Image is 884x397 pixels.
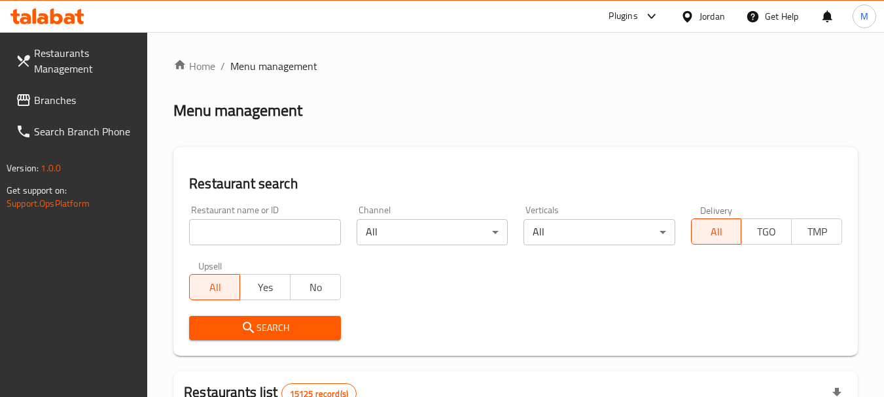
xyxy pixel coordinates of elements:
span: Get support on: [7,182,67,199]
a: Branches [5,84,148,116]
span: TMP [797,222,837,241]
span: M [860,9,868,24]
span: All [697,222,737,241]
span: Search Branch Phone [34,124,137,139]
div: All [523,219,675,245]
button: Search [189,316,340,340]
input: Search for restaurant name or ID.. [189,219,340,245]
span: All [195,278,235,297]
li: / [221,58,225,74]
button: All [189,274,240,300]
span: 1.0.0 [41,160,61,177]
a: Support.OpsPlatform [7,195,90,212]
span: Version: [7,160,39,177]
span: Yes [245,278,285,297]
button: TMP [791,218,842,245]
h2: Restaurant search [189,174,842,194]
span: Branches [34,92,137,108]
button: No [290,274,341,300]
div: Plugins [609,9,637,24]
span: TGO [747,222,787,241]
span: Search [200,320,330,336]
h2: Menu management [173,100,302,121]
button: All [691,218,742,245]
a: Home [173,58,215,74]
a: Restaurants Management [5,37,148,84]
button: TGO [741,218,792,245]
a: Search Branch Phone [5,116,148,147]
label: Upsell [198,261,222,270]
span: Menu management [230,58,317,74]
div: All [357,219,508,245]
span: Restaurants Management [34,45,137,77]
div: Jordan [699,9,725,24]
span: No [296,278,336,297]
label: Delivery [700,205,733,215]
button: Yes [239,274,291,300]
nav: breadcrumb [173,58,858,74]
